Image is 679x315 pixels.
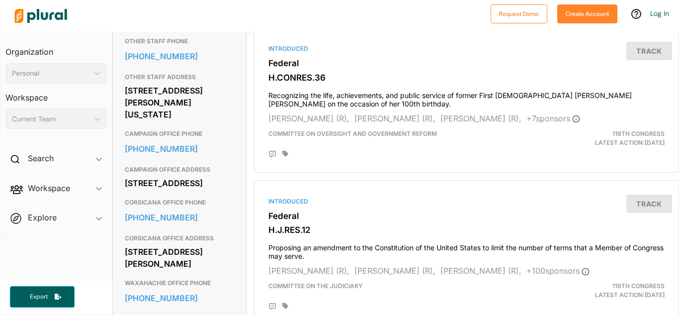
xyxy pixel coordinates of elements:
h3: CORSICANA OFFICE PHONE [125,197,234,209]
span: Committee on the Judiciary [268,282,363,290]
span: [PERSON_NAME] (R), [440,266,521,276]
button: Track [626,195,672,213]
a: Log In [650,9,669,18]
h3: WAXAHACHIE OFFICE PHONE [125,277,234,289]
h3: CORSICANA OFFICE ADDRESS [125,232,234,244]
span: Committee on Oversight and Government Reform [268,130,437,137]
h3: Workspace [5,83,107,105]
div: [STREET_ADDRESS][PERSON_NAME][US_STATE] [125,83,234,122]
a: [PHONE_NUMBER] [125,49,234,64]
h3: CAMPAIGN OFFICE PHONE [125,128,234,140]
span: + 100 sponsor s [526,266,590,276]
h3: CAMPAIGN OFFICE ADDRESS [125,164,234,176]
a: Request Demo [491,8,547,18]
h3: OTHER STAFF PHONE [125,35,234,47]
h3: Organization [5,37,107,59]
h4: Proposing an amendment to the Constitution of the United States to limit the number of terms that... [268,239,665,261]
div: [STREET_ADDRESS][PERSON_NAME] [125,244,234,271]
h3: Federal [268,58,665,68]
button: Track [626,42,672,60]
a: [PHONE_NUMBER] [125,141,234,156]
h3: H.J.RES.12 [268,225,665,235]
div: Personal [12,68,90,79]
h3: H.CONRES.36 [268,73,665,83]
div: Latest Action: [DATE] [535,282,672,300]
button: Export [10,286,75,308]
a: [PHONE_NUMBER] [125,291,234,306]
span: 119th Congress [612,282,665,290]
button: Request Demo [491,4,547,23]
button: Create Account [557,4,617,23]
span: [PERSON_NAME] (R), [268,266,349,276]
span: [PERSON_NAME] (R), [354,266,435,276]
div: Add tags [282,150,288,157]
span: 119th Congress [612,130,665,137]
h2: Search [28,153,54,164]
h3: Federal [268,211,665,221]
div: Introduced [268,197,665,206]
span: [PERSON_NAME] (R), [354,113,435,123]
a: [PHONE_NUMBER] [125,210,234,225]
span: [PERSON_NAME] (R), [268,113,349,123]
div: Introduced [268,44,665,53]
h3: OTHER STAFF ADDRESS [125,71,234,83]
div: Add tags [282,303,288,310]
span: [PERSON_NAME] (R), [440,113,521,123]
div: Latest Action: [DATE] [535,129,672,147]
h4: Recognizing the life, achievements, and public service of former First [DEMOGRAPHIC_DATA] [PERSON... [268,87,665,108]
div: Add Position Statement [268,150,276,158]
div: Current Team [12,114,90,124]
span: + 7 sponsor s [526,113,580,123]
span: Export [23,293,55,301]
a: Create Account [557,8,617,18]
div: [STREET_ADDRESS] [125,176,234,191]
div: Add Position Statement [268,303,276,311]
